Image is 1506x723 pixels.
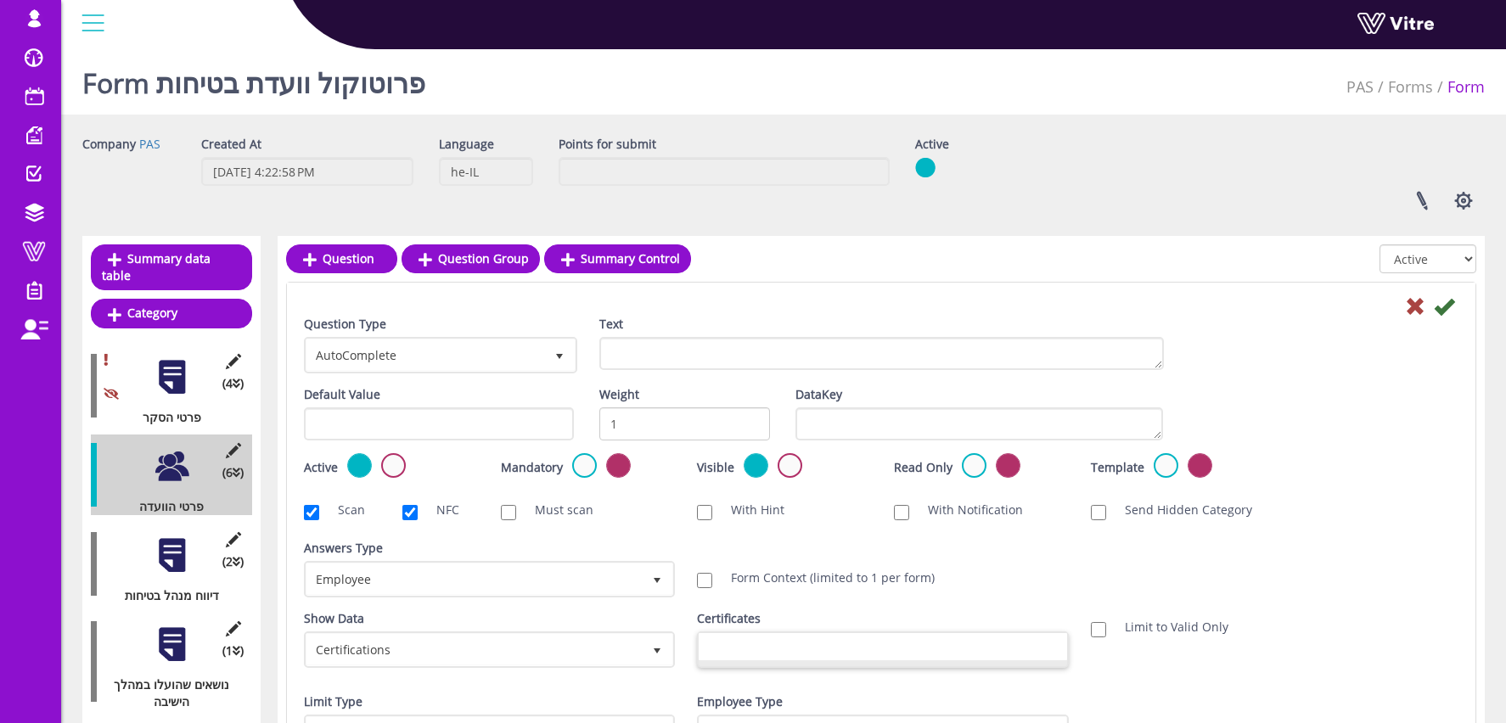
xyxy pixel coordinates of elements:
label: With Hint [714,502,784,518]
label: Show Data [304,610,364,627]
label: Created At [201,136,261,153]
label: NFC [419,502,459,518]
input: Limit to Valid Only [1091,622,1106,637]
label: Company [82,136,136,153]
input: Send Hidden Category [1091,505,1106,520]
label: Text [599,316,623,333]
label: Read Only [894,459,952,476]
span: (2 ) [222,553,244,570]
span: select [642,634,672,664]
div: פרטי הוועדה [91,498,239,515]
label: Send Hidden Category [1108,502,1252,518]
div: פרטי הסקר [91,409,239,426]
a: Question [286,244,397,273]
label: Limit Type [304,693,362,710]
h1: Form פרוטוקול וועדת בטיחות [82,42,425,115]
label: Scan [321,502,365,518]
input: NFC [402,505,418,520]
label: With Notification [911,502,1023,518]
label: Active [304,459,338,476]
label: Default Value [304,386,380,403]
label: Limit to Valid Only [1108,619,1228,636]
label: Active [915,136,949,153]
span: (1 ) [222,642,244,659]
input: With Hint [697,505,712,520]
label: Language [439,136,494,153]
span: (6 ) [222,464,244,481]
label: Employee Type [697,693,783,710]
label: Question Type [304,316,386,333]
label: Certificates [697,610,761,627]
label: DataKey [795,386,842,403]
a: Question Group [402,244,540,273]
a: Category [91,299,252,328]
span: select [544,339,575,370]
a: Forms [1388,76,1433,97]
span: AutoComplete [306,339,544,370]
a: Summary Control [544,244,691,273]
input: With Notification [894,505,909,520]
label: Template [1091,459,1144,476]
li: Form [1433,76,1485,98]
span: select [642,563,672,594]
img: yes [915,157,936,178]
input: Form Context (limited to 1 per form) [697,573,712,588]
label: Visible [697,459,734,476]
input: Must scan [501,505,516,520]
span: Employee [306,563,642,594]
span: (4 ) [222,375,244,392]
input: Scan [304,505,319,520]
span: Certifications [306,634,642,664]
label: Mandatory [501,459,563,476]
label: Answers Type [304,540,383,557]
a: PAS [139,136,160,152]
div: נושאים שהועלו במהלך הישיבה [91,676,239,710]
a: Summary data table [91,244,252,290]
div: דיווח מנהל בטיחות [91,587,239,604]
label: Points for submit [559,136,656,153]
label: Must scan [518,502,593,518]
label: Form Context (limited to 1 per form) [714,569,935,586]
label: Weight [599,386,639,403]
a: PAS [1346,76,1374,97]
